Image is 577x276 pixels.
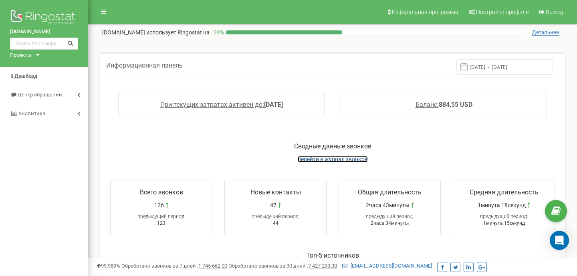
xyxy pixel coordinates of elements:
[160,101,264,108] span: При текущих затратах активен до:
[416,101,439,108] span: Баланс:
[366,214,414,219] span: предыдущий период:
[294,142,371,150] span: Сводные данные звонков
[157,220,165,226] span: 123
[121,263,227,269] span: Обработано звонков за 7 дней :
[10,38,78,50] input: Поиск по номеру
[140,188,183,196] span: Всего звонков
[210,28,226,36] p: 39 %
[252,214,300,219] span: предыдущий период:
[546,9,563,15] span: Выход
[342,263,432,269] a: [EMAIL_ADDRESS][DOMAIN_NAME]
[10,52,31,59] div: Проекты
[18,92,62,98] span: Центр обращений
[160,101,283,108] a: При текущих затратах активен до:[DATE]
[392,9,458,15] span: Реферальная программа
[273,220,278,226] span: 44
[470,188,539,196] span: Средняя длительность
[306,252,359,259] span: Toп-5 источников
[476,9,529,15] span: Настройки профиля
[228,263,337,269] span: Обработано звонков за 30 дней :
[10,8,78,28] img: Ringostat logo
[102,28,210,36] p: [DOMAIN_NAME]
[416,101,472,108] a: Баланс:884,55 USD
[10,28,78,36] a: [DOMAIN_NAME]
[298,156,368,162] a: перейти в журнал звонков
[250,188,301,196] span: Новые контакты
[18,110,45,116] span: Аналитика
[137,214,186,219] span: предыдущий период:
[532,29,559,36] span: Детальнее
[106,62,183,69] span: Информационная панель
[480,214,528,219] span: предыдущий период:
[198,263,227,269] u: 1 745 662,00
[270,201,276,209] span: 47
[550,231,569,250] div: Open Intercom Messenger
[14,73,37,79] span: Дашборд
[371,220,409,226] span: 2часа 34минуты
[154,201,164,209] span: 126
[308,263,337,269] u: 7 427 293,00
[483,220,525,226] span: 1минута 15секунд
[358,188,422,196] span: Общая длительность
[366,201,410,209] span: 2часа 43минуты
[146,29,210,36] span: использует Ringostat на
[96,263,120,269] span: 99,989%
[478,201,526,209] span: 1минута 18секунд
